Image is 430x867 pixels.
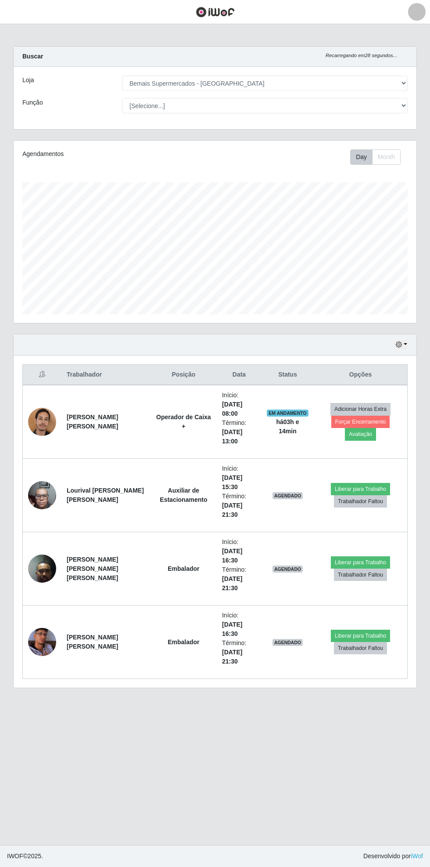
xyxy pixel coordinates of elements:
[28,476,56,514] img: 1752365039975.jpeg
[334,569,387,581] button: Trabalhador Faltou
[330,403,391,415] button: Adicionar Horas Extra
[363,852,423,861] span: Desenvolvido por
[160,487,207,503] strong: Auxiliar de Estacionamento
[217,365,262,385] th: Data
[222,565,256,593] li: Término:
[22,76,34,85] label: Loja
[222,537,256,565] li: Início:
[222,401,242,417] time: [DATE] 08:00
[314,365,407,385] th: Opções
[156,414,211,430] strong: Operador de Caixa +
[222,548,242,564] time: [DATE] 16:30
[372,149,401,165] button: Month
[22,98,43,107] label: Função
[67,634,118,650] strong: [PERSON_NAME] [PERSON_NAME]
[7,852,23,860] span: IWOF
[350,149,373,165] button: Day
[331,556,390,569] button: Liberar para Trabalho
[326,53,397,58] i: Recarregando em 28 segundos...
[28,617,56,667] img: 1712980533398.jpeg
[28,550,56,587] img: 1692747616301.jpeg
[168,565,199,572] strong: Embalador
[7,852,43,861] span: © 2025 .
[331,483,390,495] button: Liberar para Trabalho
[196,7,235,18] img: CoreUI Logo
[222,492,256,519] li: Término:
[22,53,43,60] strong: Buscar
[350,149,401,165] div: First group
[267,410,308,417] span: EM ANDAMENTO
[345,428,376,440] button: Avaliação
[67,487,144,503] strong: Lourival [PERSON_NAME] [PERSON_NAME]
[272,566,303,573] span: AGENDADO
[222,428,242,445] time: [DATE] 13:00
[411,852,423,860] a: iWof
[168,638,199,646] strong: Embalador
[272,492,303,499] span: AGENDADO
[222,502,242,518] time: [DATE] 21:30
[222,474,242,490] time: [DATE] 15:30
[276,418,299,435] strong: há 03 h e 14 min
[28,403,56,440] img: 1736790726296.jpeg
[334,495,387,508] button: Trabalhador Faltou
[222,391,256,418] li: Início:
[67,556,118,581] strong: [PERSON_NAME] [PERSON_NAME] [PERSON_NAME]
[331,416,390,428] button: Forçar Encerramento
[350,149,408,165] div: Toolbar with button groups
[222,418,256,446] li: Término:
[262,365,314,385] th: Status
[222,575,242,591] time: [DATE] 21:30
[150,365,217,385] th: Posição
[222,621,242,637] time: [DATE] 16:30
[61,365,150,385] th: Trabalhador
[222,611,256,638] li: Início:
[222,464,256,492] li: Início:
[331,630,390,642] button: Liberar para Trabalho
[22,149,175,159] div: Agendamentos
[67,414,118,430] strong: [PERSON_NAME] [PERSON_NAME]
[334,642,387,654] button: Trabalhador Faltou
[222,638,256,666] li: Término:
[222,649,242,665] time: [DATE] 21:30
[272,639,303,646] span: AGENDADO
